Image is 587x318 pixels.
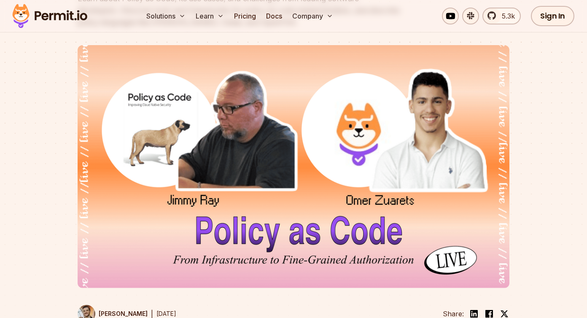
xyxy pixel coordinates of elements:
[143,8,189,24] button: Solutions
[231,8,259,24] a: Pricing
[482,8,521,24] a: 5.3k
[99,310,148,318] p: [PERSON_NAME]
[78,45,509,288] img: Policy as Code | From Infrastructure to Fine-Grained Authorization
[531,6,574,26] a: Sign In
[289,8,337,24] button: Company
[156,310,176,317] time: [DATE]
[263,8,285,24] a: Docs
[8,2,91,30] img: Permit logo
[192,8,227,24] button: Learn
[497,11,515,21] span: 5.3k
[500,310,509,318] img: twitter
